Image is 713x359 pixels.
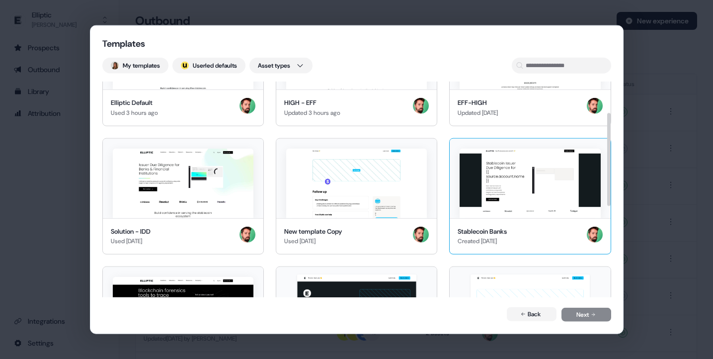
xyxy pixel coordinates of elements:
div: Elliptic Default [111,98,158,108]
img: Phill [587,98,603,114]
img: Phill [413,98,429,114]
div: Used [DATE] [284,236,342,246]
div: Templates [102,38,202,50]
div: New template Copy [284,226,342,236]
button: Stablecoin BanksStablecoin BanksCreated [DATE]Phill [449,138,611,255]
img: Phill [239,226,255,242]
div: EFF-HIGH [458,98,498,108]
div: ; [181,62,189,70]
img: PS - Blockchain Forensics [113,277,253,347]
div: Stablecoin Banks [458,226,507,236]
div: Updated 3 hours ago [284,107,340,117]
img: New template Copy [286,148,427,218]
img: userled logo [181,62,189,70]
img: Pouyeh [111,62,119,70]
img: Phill [587,226,603,242]
img: Stablecoin Banks [460,148,600,218]
button: My templates [102,58,168,74]
div: Updated [DATE] [458,107,498,117]
div: Created [DATE] [458,236,507,246]
button: New template CopyNew template CopyUsed [DATE]Phill [276,138,437,255]
div: Used 3 hours ago [111,107,158,117]
div: Solution - IDD [111,226,151,236]
div: HIGH - EFF [284,98,340,108]
img: Phill [413,226,429,242]
button: Asset types [249,58,313,74]
button: Solution - IDDSolution - IDDUsed [DATE]Phill [102,138,264,255]
div: Used [DATE] [111,236,151,246]
img: Phill [239,98,255,114]
img: Solution - IDD [113,148,253,218]
button: Back [507,307,556,321]
button: userled logo;Userled defaults [172,58,245,74]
